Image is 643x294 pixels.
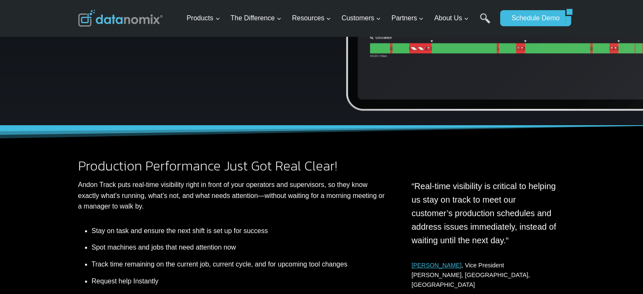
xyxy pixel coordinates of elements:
a: Search [480,13,490,32]
p: Andon Track puts real-time visibility right in front of your operators and supervisors, so they k... [78,179,388,212]
img: Datanomix [78,10,163,27]
li: Stay on task and ensure the next shift is set up for success [92,225,388,239]
span: Resources [292,13,331,24]
span: Customers [342,13,381,24]
span: Phone number [190,35,228,43]
nav: Primary Navigation [183,5,496,32]
li: Request help Instantly [92,273,388,290]
a: Privacy Policy [115,189,142,195]
span: [PERSON_NAME], [GEOGRAPHIC_DATA], [GEOGRAPHIC_DATA] [411,272,530,288]
span: State/Region [190,104,223,112]
span: Last Name [190,0,217,8]
span: Partners [391,13,424,24]
p: “Real-time visibility is critical to helping us stay on track to meet our customer’s production s... [411,179,558,247]
span: Products [186,13,220,24]
span: The Difference [230,13,282,24]
span: About Us [434,13,469,24]
a: [PERSON_NAME] [411,262,461,269]
li: Spot machines and jobs that need attention now [92,239,388,256]
h2: Production Performance Just Got Real Clear! [78,159,388,173]
a: Terms [95,189,107,195]
a: Schedule Demo [500,10,565,26]
li: Track time remaining on the current job, current cycle, and for upcoming tool changes [92,256,388,273]
span: , Vice President [411,262,504,269]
